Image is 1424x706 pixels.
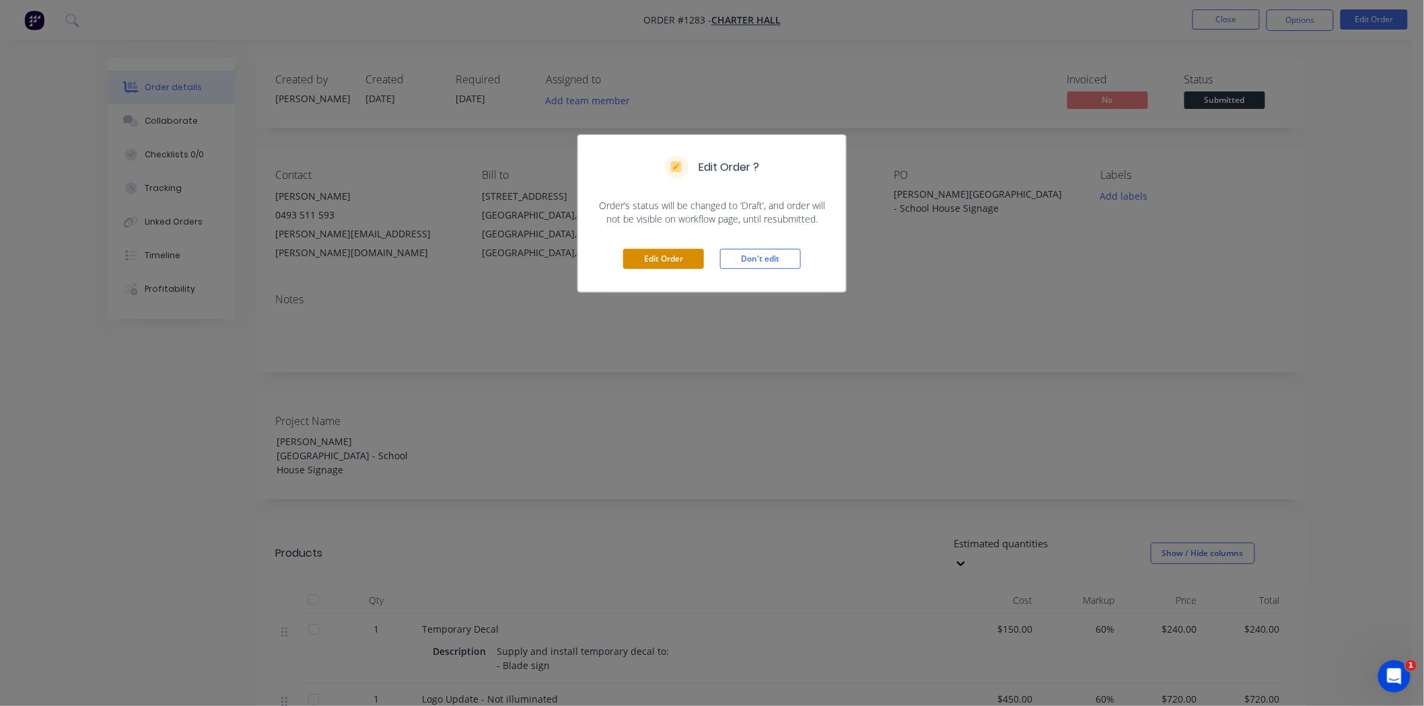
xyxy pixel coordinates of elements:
[720,249,801,269] button: Don't edit
[594,199,830,226] span: Order’s status will be changed to ‘Draft’, and order will not be visible on workflow page, until ...
[1406,660,1417,671] span: 1
[1378,660,1411,693] iframe: Intercom live chat
[699,159,760,175] h5: Edit Order ?
[623,249,704,269] button: Edit Order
